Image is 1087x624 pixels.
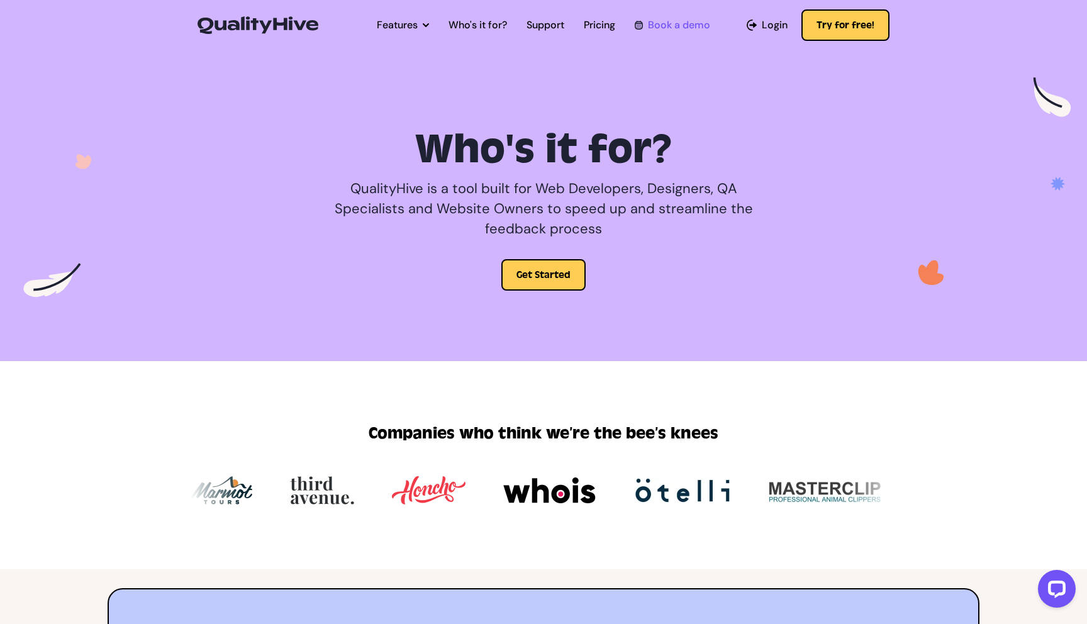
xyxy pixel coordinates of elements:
[1028,565,1081,618] iframe: LiveChat chat widget
[369,421,718,446] h2: Companies who think we’re the bee’s knees
[527,18,564,33] a: Support
[449,18,507,33] a: Who's it for?
[198,16,318,34] img: QualityHive - Bug Tracking Tool
[635,21,643,29] img: Book a QualityHive Demo
[584,18,615,33] a: Pricing
[801,9,889,41] button: Try for free!
[747,18,788,33] a: Login
[635,18,710,33] a: Book a demo
[201,126,886,174] h1: Who's it for?
[377,18,429,33] a: Features
[501,259,586,291] button: Get Started
[762,18,788,33] span: Login
[326,179,761,239] p: QualityHive is a tool built for Web Developers, Designers, QA Specialists and Website Owners to s...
